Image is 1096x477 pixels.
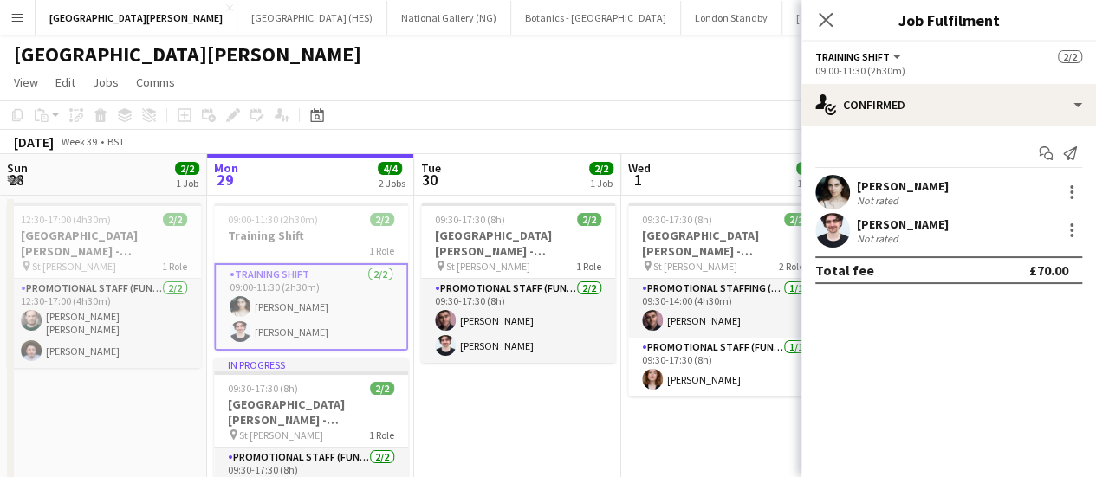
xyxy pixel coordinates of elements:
[628,279,822,338] app-card-role: Promotional Staffing (Promotional Staff)1/109:30-14:00 (4h30m)[PERSON_NAME]
[14,74,38,90] span: View
[163,213,187,226] span: 2/2
[815,261,874,279] div: Total fee
[779,260,808,273] span: 2 Roles
[228,213,318,226] span: 09:00-11:30 (2h30m)
[801,9,1096,31] h3: Job Fulfilment
[36,1,237,35] button: [GEOGRAPHIC_DATA][PERSON_NAME]
[653,260,737,273] span: St [PERSON_NAME]
[435,213,505,226] span: 09:30-17:30 (8h)
[815,64,1082,77] div: 09:00-11:30 (2h30m)
[378,162,402,175] span: 4/4
[857,178,949,194] div: [PERSON_NAME]
[176,177,198,190] div: 1 Job
[370,213,394,226] span: 2/2
[214,203,408,351] app-job-card: 09:00-11:30 (2h30m)2/2Training Shift1 RoleTraining shift2/209:00-11:30 (2h30m)[PERSON_NAME][PERSO...
[14,133,54,151] div: [DATE]
[228,382,298,395] span: 09:30-17:30 (8h)
[162,260,187,273] span: 1 Role
[369,429,394,442] span: 1 Role
[576,260,601,273] span: 1 Role
[589,162,613,175] span: 2/2
[239,429,323,442] span: St [PERSON_NAME]
[93,74,119,90] span: Jobs
[628,338,822,396] app-card-role: Promotional Staff (Fundraiser)1/109:30-17:30 (8h)[PERSON_NAME]
[7,279,201,368] app-card-role: Promotional Staff (Fundraiser)2/212:30-17:00 (4h30m)[PERSON_NAME] [PERSON_NAME][PERSON_NAME]
[681,1,782,35] button: London Standby
[577,213,601,226] span: 2/2
[815,50,890,63] span: Training shift
[55,74,75,90] span: Edit
[590,177,613,190] div: 1 Job
[107,135,125,148] div: BST
[175,162,199,175] span: 2/2
[7,228,201,259] h3: [GEOGRAPHIC_DATA][PERSON_NAME] - Fundraising
[1029,261,1068,279] div: £70.00
[857,216,949,232] div: [PERSON_NAME]
[14,42,361,68] h1: [GEOGRAPHIC_DATA][PERSON_NAME]
[628,160,651,176] span: Wed
[369,244,394,257] span: 1 Role
[857,232,902,245] div: Not rated
[237,1,387,35] button: [GEOGRAPHIC_DATA] (HES)
[387,1,511,35] button: National Gallery (NG)
[782,1,906,35] button: [GEOGRAPHIC_DATA]
[4,170,28,190] span: 28
[7,71,45,93] a: View
[801,84,1096,126] div: Confirmed
[418,170,441,190] span: 30
[214,358,408,371] div: In progress
[379,177,405,190] div: 2 Jobs
[49,71,82,93] a: Edit
[211,170,238,190] span: 29
[86,71,126,93] a: Jobs
[370,382,394,395] span: 2/2
[32,260,116,273] span: St [PERSON_NAME]
[628,228,822,259] h3: [GEOGRAPHIC_DATA][PERSON_NAME] - Fundraising
[642,213,712,226] span: 09:30-17:30 (8h)
[421,160,441,176] span: Tue
[815,50,904,63] button: Training shift
[129,71,182,93] a: Comms
[7,160,28,176] span: Sun
[797,177,820,190] div: 1 Job
[628,203,822,396] app-job-card: 09:30-17:30 (8h)2/2[GEOGRAPHIC_DATA][PERSON_NAME] - Fundraising St [PERSON_NAME]2 RolesPromotiona...
[796,162,820,175] span: 2/2
[511,1,681,35] button: Botanics - [GEOGRAPHIC_DATA]
[421,228,615,259] h3: [GEOGRAPHIC_DATA][PERSON_NAME] - Fundraising
[214,396,408,428] h3: [GEOGRAPHIC_DATA][PERSON_NAME] - Fundraising
[214,160,238,176] span: Mon
[784,213,808,226] span: 2/2
[1058,50,1082,63] span: 2/2
[421,203,615,363] app-job-card: 09:30-17:30 (8h)2/2[GEOGRAPHIC_DATA][PERSON_NAME] - Fundraising St [PERSON_NAME]1 RolePromotional...
[421,279,615,363] app-card-role: Promotional Staff (Fundraiser)2/209:30-17:30 (8h)[PERSON_NAME][PERSON_NAME]
[446,260,530,273] span: St [PERSON_NAME]
[136,74,175,90] span: Comms
[857,194,902,207] div: Not rated
[57,135,101,148] span: Week 39
[214,228,408,243] h3: Training Shift
[626,170,651,190] span: 1
[214,263,408,351] app-card-role: Training shift2/209:00-11:30 (2h30m)[PERSON_NAME][PERSON_NAME]
[21,213,111,226] span: 12:30-17:00 (4h30m)
[7,203,201,368] app-job-card: 12:30-17:00 (4h30m)2/2[GEOGRAPHIC_DATA][PERSON_NAME] - Fundraising St [PERSON_NAME]1 RolePromotio...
